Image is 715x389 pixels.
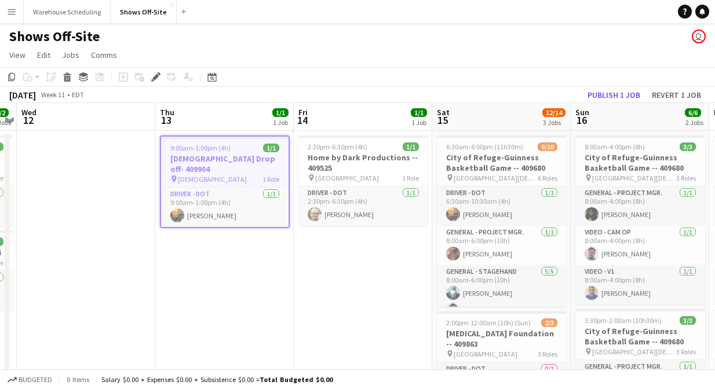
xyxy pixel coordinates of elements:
span: 3 Roles [676,347,696,356]
span: Thu [160,107,174,118]
h3: [MEDICAL_DATA] Foundation -- 409863 [437,328,567,349]
h3: City of Refuge-Guinness Basketball Game -- 409680 [575,152,705,173]
span: Week 11 [38,90,67,99]
span: [GEOGRAPHIC_DATA] [454,350,517,358]
span: 1 Role [262,175,279,184]
span: Total Budgeted $0.00 [260,375,333,384]
app-card-role: General - Stagehand5/58:00am-6:00pm (10h)[PERSON_NAME][PERSON_NAME] [437,265,567,372]
a: Comms [86,47,122,63]
span: 2:00pm-12:00am (10h) (Sun) [446,318,531,327]
span: 12/14 [542,108,566,117]
span: Jobs [62,50,79,60]
span: 3 Roles [538,350,557,358]
a: View [5,47,30,63]
span: 2/3 [541,318,557,327]
app-job-card: 6:30am-6:00pm (11h30m)9/10City of Refuge-Guinness Basketball Game -- 409680 [GEOGRAPHIC_DATA][DEM... [437,135,567,307]
span: 9/10 [538,142,557,151]
button: Revert 1 job [647,87,706,102]
span: 6:30am-6:00pm (11h30m) [446,142,523,151]
div: 1 Job [273,118,288,127]
h3: [DEMOGRAPHIC_DATA] Drop off- 409904 [161,153,289,174]
h3: City of Refuge-Guinness Basketball Game -- 409680 [437,152,567,173]
span: Sun [575,107,589,118]
h1: Shows Off-Site [9,28,100,45]
div: Salary $0.00 + Expenses $0.00 + Subsistence $0.00 = [101,375,333,384]
span: 12 [20,113,37,127]
button: Shows Off-Site [111,1,177,23]
span: 15 [435,113,450,127]
app-card-role: Video - Cam Op1/18:00am-4:00pm (8h)[PERSON_NAME] [575,226,705,265]
span: Budgeted [19,376,52,384]
div: EDT [72,90,84,99]
app-job-card: 2:30pm-6:30pm (4h)1/1Home by Dark Productions -- 409525 [GEOGRAPHIC_DATA]1 RoleDriver - DOT1/12:3... [298,135,428,226]
span: 8:00am-4:00pm (8h) [585,142,645,151]
a: Jobs [57,47,84,63]
app-card-role: Video - V11/18:00am-4:00pm (8h)[PERSON_NAME] [575,265,705,304]
span: Fri [298,107,308,118]
button: Budgeted [6,373,54,386]
span: 2:30pm-6:30pm (4h) [308,142,367,151]
span: 13 [158,113,174,127]
span: [GEOGRAPHIC_DATA][DEMOGRAPHIC_DATA] [592,174,676,182]
span: [GEOGRAPHIC_DATA][DEMOGRAPHIC_DATA] [592,347,676,356]
h3: City of Refuge-Guinness Basketball Game -- 409680 [575,326,705,347]
span: [DEMOGRAPHIC_DATA] [178,175,247,184]
span: View [9,50,25,60]
app-job-card: 8:00am-4:00pm (8h)3/3City of Refuge-Guinness Basketball Game -- 409680 [GEOGRAPHIC_DATA][DEMOGRAP... [575,135,705,304]
button: Warehouse Scheduling [24,1,111,23]
span: Sat [437,107,450,118]
span: Edit [37,50,50,60]
div: 3 Jobs [543,118,565,127]
span: 3/3 [680,316,696,325]
span: [GEOGRAPHIC_DATA] [315,174,379,182]
span: 1/1 [411,108,427,117]
h3: Home by Dark Productions -- 409525 [298,152,428,173]
app-job-card: 9:00am-1:00pm (4h)1/1[DEMOGRAPHIC_DATA] Drop off- 409904 [DEMOGRAPHIC_DATA]1 RoleDriver - DOT1/19... [160,135,290,228]
app-card-role: General - Project Mgr.1/18:00am-6:00pm (10h)[PERSON_NAME] [437,226,567,265]
span: 1/1 [272,108,289,117]
button: Publish 1 job [583,87,645,102]
span: 3 Roles [676,174,696,182]
span: 1/1 [263,144,279,152]
div: 2 Jobs [685,118,703,127]
span: 3/3 [680,142,696,151]
app-card-role: Driver - DOT1/12:30pm-6:30pm (4h)[PERSON_NAME] [298,186,428,226]
span: 9:00am-1:00pm (4h) [170,144,231,152]
span: Wed [21,107,37,118]
app-user-avatar: Toryn Tamborello [692,30,706,43]
a: Edit [32,47,55,63]
span: [GEOGRAPHIC_DATA][DEMOGRAPHIC_DATA] [454,174,538,182]
app-card-role: Driver - DOT1/19:00am-1:00pm (4h)[PERSON_NAME] [161,188,289,227]
span: 0 items [64,375,92,384]
app-card-role: General - Project Mgr.1/18:00am-4:00pm (8h)[PERSON_NAME] [575,186,705,226]
span: 6 Roles [538,174,557,182]
div: [DATE] [9,89,36,101]
span: Comms [91,50,117,60]
span: 16 [574,113,589,127]
span: 1/1 [403,142,419,151]
span: 1 Role [402,174,419,182]
span: 3:30pm-2:00am (10h30m) (Mon) [585,316,680,325]
app-card-role: Driver - DOT1/16:30am-10:30am (4h)[PERSON_NAME] [437,186,567,226]
span: 14 [297,113,308,127]
span: 6/6 [685,108,701,117]
div: 1 Job [411,118,426,127]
